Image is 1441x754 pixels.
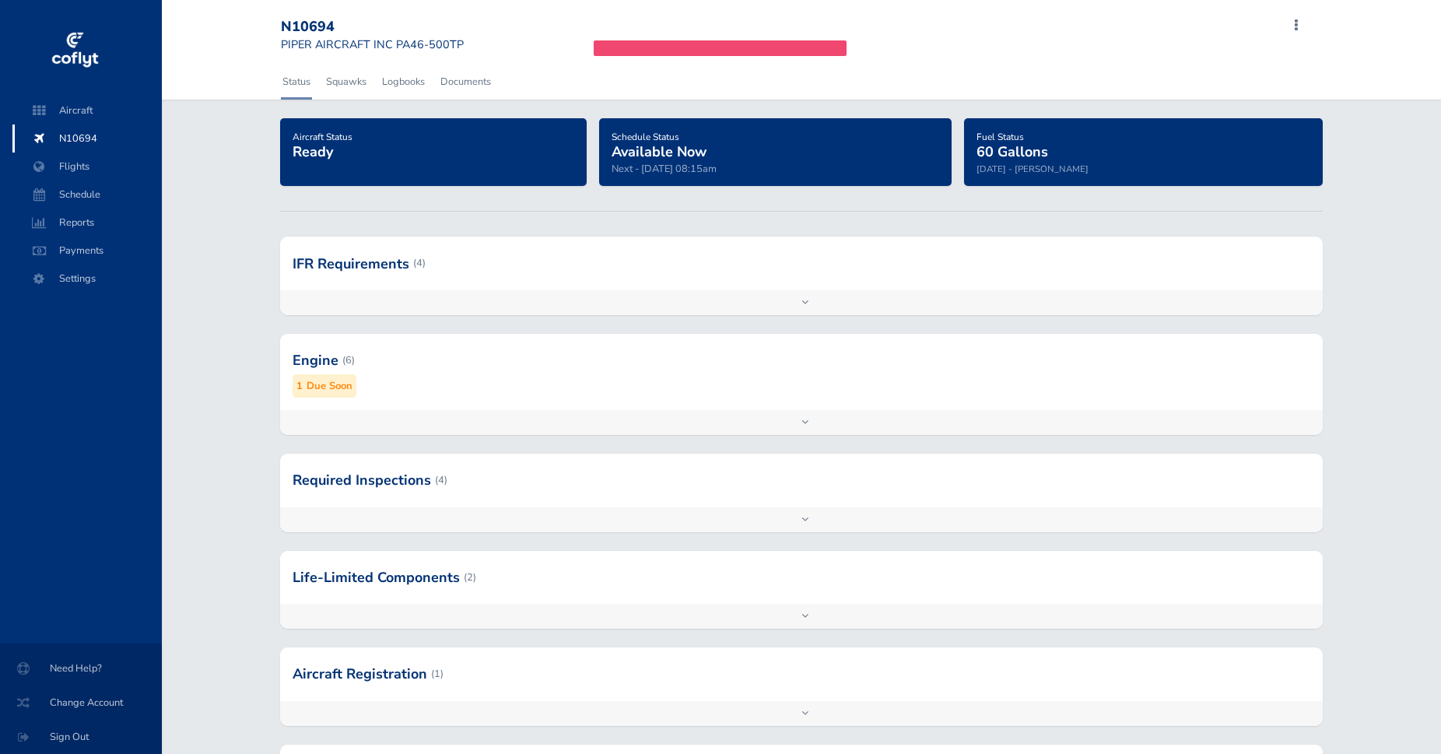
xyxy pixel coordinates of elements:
[19,689,143,717] span: Change Account
[324,65,368,99] a: Squawks
[293,131,352,143] span: Aircraft Status
[28,153,146,181] span: Flights
[281,65,312,99] a: Status
[49,27,100,74] img: coflyt logo
[976,142,1048,161] span: 60 Gallons
[439,65,493,99] a: Documents
[281,37,464,52] small: PIPER AIRCRAFT INC PA46-500TP
[28,96,146,124] span: Aircraft
[976,163,1089,175] small: [DATE] - [PERSON_NAME]
[976,131,1024,143] span: Fuel Status
[380,65,426,99] a: Logbooks
[28,237,146,265] span: Payments
[19,723,143,751] span: Sign Out
[612,142,706,161] span: Available Now
[281,19,464,36] div: N10694
[28,209,146,237] span: Reports
[612,162,717,176] span: Next - [DATE] 08:15am
[28,181,146,209] span: Schedule
[612,131,679,143] span: Schedule Status
[19,654,143,682] span: Need Help?
[612,126,706,162] a: Schedule StatusAvailable Now
[28,265,146,293] span: Settings
[28,124,146,153] span: N10694
[293,142,333,161] span: Ready
[307,378,352,395] small: Due Soon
